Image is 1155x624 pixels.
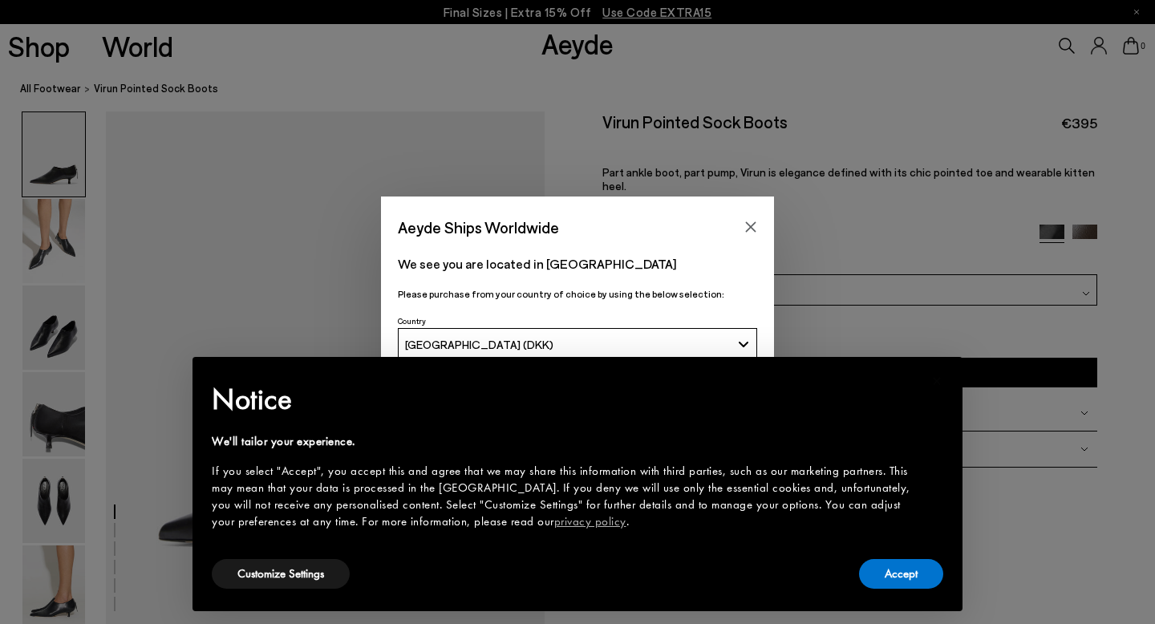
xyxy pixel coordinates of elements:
[918,362,956,400] button: Close this notice
[405,338,553,351] span: [GEOGRAPHIC_DATA] (DKK)
[398,316,426,326] span: Country
[398,213,559,241] span: Aeyde Ships Worldwide
[739,215,763,239] button: Close
[398,254,757,274] p: We see you are located in [GEOGRAPHIC_DATA]
[212,433,918,450] div: We'll tailor your experience.
[212,559,350,589] button: Customize Settings
[212,463,918,530] div: If you select "Accept", you accept this and agree that we may share this information with third p...
[554,513,626,529] a: privacy policy
[859,559,943,589] button: Accept
[398,286,757,302] p: Please purchase from your country of choice by using the below selection:
[932,368,942,393] span: ×
[212,379,918,420] h2: Notice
